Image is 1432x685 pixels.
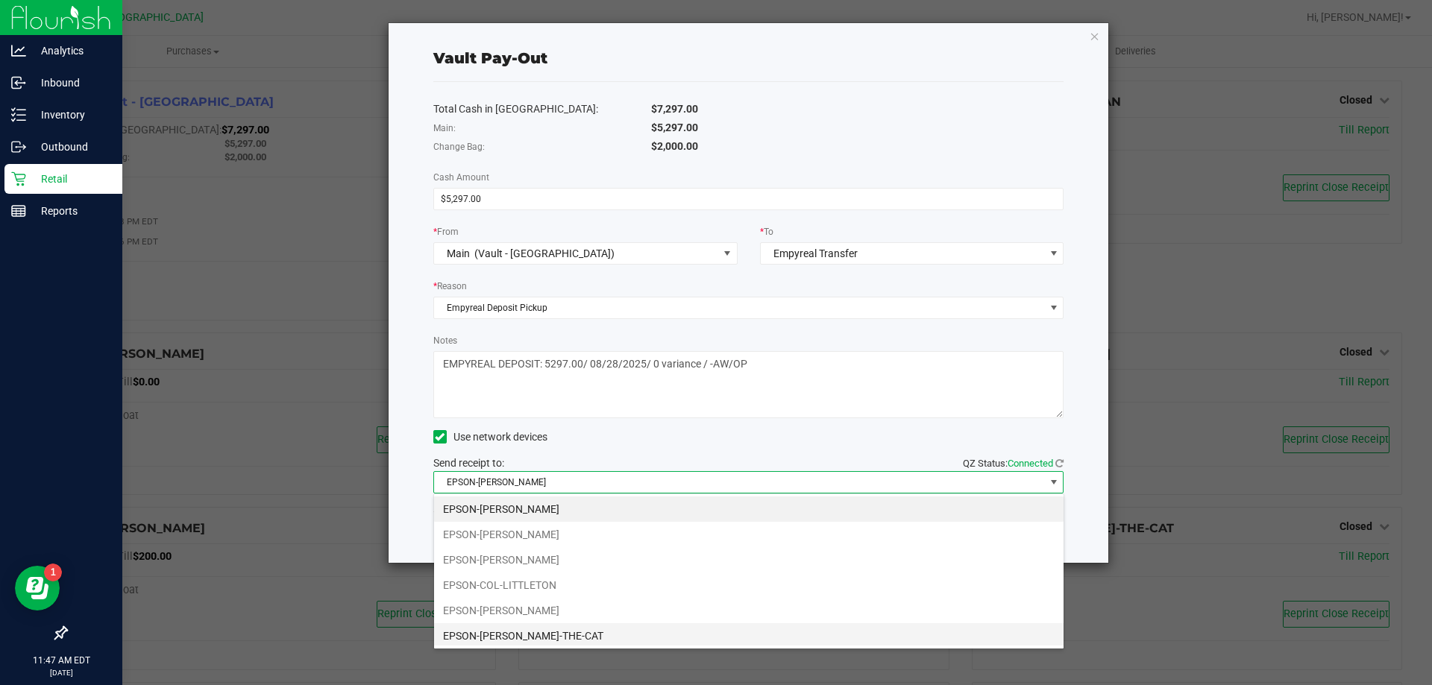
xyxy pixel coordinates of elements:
inline-svg: Inbound [11,75,26,90]
p: Analytics [26,42,116,60]
span: (Vault - [GEOGRAPHIC_DATA]) [474,247,615,259]
inline-svg: Inventory [11,107,26,122]
p: Inventory [26,106,116,124]
inline-svg: Outbound [11,139,26,154]
p: Outbound [26,138,116,156]
inline-svg: Reports [11,203,26,218]
li: EPSON-[PERSON_NAME]-THE-CAT [434,623,1064,648]
label: Use network devices [433,429,547,445]
span: Send receipt to: [433,457,504,469]
p: Reports [26,202,116,220]
inline-svg: Retail [11,171,26,186]
li: EPSON-[PERSON_NAME] [434,598,1064,623]
label: From [433,225,459,239]
span: $7,297.00 [651,103,698,115]
span: $2,000.00 [651,140,698,152]
p: Inbound [26,74,116,92]
label: To [760,225,773,239]
label: Notes [433,334,457,347]
span: Main [447,247,470,259]
span: Cash Amount [433,172,489,183]
iframe: Resource center [15,566,60,610]
li: EPSON-[PERSON_NAME] [434,547,1064,572]
span: Empyreal Deposit Pickup [434,297,1045,318]
span: $5,297.00 [651,121,698,133]
span: Empyreal Transfer [773,247,858,259]
span: QZ Status: [963,458,1064,469]
iframe: Resource center unread badge [44,564,62,581]
div: Vault Pay-Out [433,47,547,69]
li: EPSON-[PERSON_NAME] [434,496,1064,522]
span: Main: [433,123,456,133]
span: Connected [1008,458,1053,469]
li: EPSON-[PERSON_NAME] [434,522,1064,547]
inline-svg: Analytics [11,43,26,58]
span: Total Cash in [GEOGRAPHIC_DATA]: [433,103,598,115]
p: 11:47 AM EDT [7,654,116,667]
p: Retail [26,170,116,188]
span: EPSON-[PERSON_NAME] [434,472,1045,493]
li: EPSON-COL-LITTLETON [434,572,1064,598]
span: Change Bag: [433,142,485,152]
p: [DATE] [7,667,116,678]
label: Reason [433,280,467,293]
